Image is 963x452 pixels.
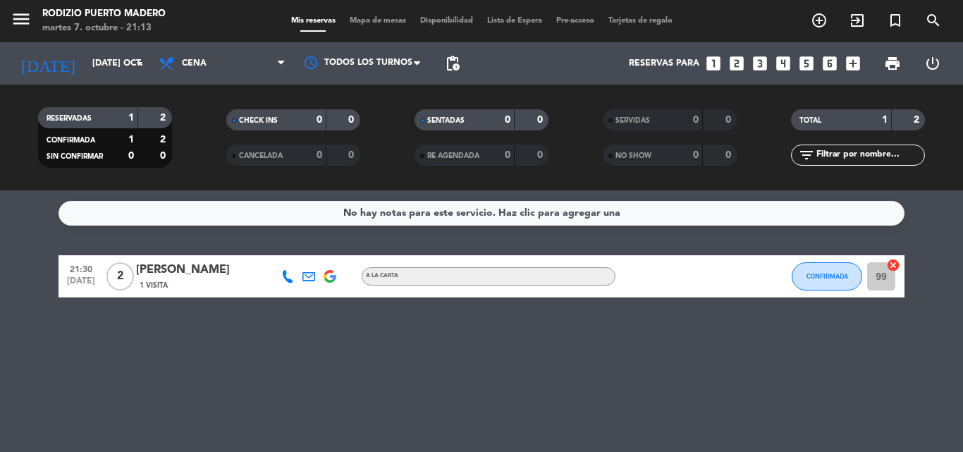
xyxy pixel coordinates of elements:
[284,17,343,25] span: Mis reservas
[47,153,103,160] span: SIN CONFIRMAR
[427,117,465,124] span: SENTADAS
[693,150,699,160] strong: 0
[924,55,941,72] i: power_settings_new
[239,117,278,124] span: CHECK INS
[884,55,901,72] span: print
[348,150,357,160] strong: 0
[798,147,815,164] i: filter_list
[704,54,723,73] i: looks_one
[601,17,680,25] span: Tarjetas de regalo
[317,115,322,125] strong: 0
[615,117,650,124] span: SERVIDAS
[629,59,699,68] span: Reservas para
[366,273,398,279] span: A LA CARTA
[821,54,839,73] i: looks_6
[797,54,816,73] i: looks_5
[725,150,734,160] strong: 0
[42,7,166,21] div: Rodizio Puerto Madero
[106,262,134,291] span: 2
[47,137,95,144] span: CONFIRMADA
[505,115,510,125] strong: 0
[239,152,283,159] span: CANCELADA
[806,272,848,280] span: CONFIRMADA
[317,150,322,160] strong: 0
[693,115,699,125] strong: 0
[811,12,828,29] i: add_circle_outline
[140,280,168,291] span: 1 Visita
[427,152,479,159] span: RE AGENDADA
[131,55,148,72] i: arrow_drop_down
[413,17,480,25] span: Disponibilidad
[444,55,461,72] span: pending_actions
[882,115,888,125] strong: 1
[537,150,546,160] strong: 0
[11,8,32,35] button: menu
[725,115,734,125] strong: 0
[324,270,336,283] img: google-logo.png
[886,258,900,272] i: cancel
[348,115,357,125] strong: 0
[136,261,256,279] div: [PERSON_NAME]
[11,8,32,30] i: menu
[480,17,549,25] span: Lista de Espera
[128,135,134,145] strong: 1
[47,115,92,122] span: RESERVADAS
[549,17,601,25] span: Pre-acceso
[160,113,168,123] strong: 2
[160,151,168,161] strong: 0
[343,17,413,25] span: Mapa de mesas
[774,54,792,73] i: looks_4
[844,54,862,73] i: add_box
[182,59,207,68] span: Cena
[925,12,942,29] i: search
[128,113,134,123] strong: 1
[912,42,952,85] div: LOG OUT
[914,115,922,125] strong: 2
[751,54,769,73] i: looks_3
[792,262,862,291] button: CONFIRMADA
[160,135,168,145] strong: 2
[128,151,134,161] strong: 0
[615,152,651,159] span: NO SHOW
[63,260,99,276] span: 21:30
[537,115,546,125] strong: 0
[849,12,866,29] i: exit_to_app
[505,150,510,160] strong: 0
[799,117,821,124] span: TOTAL
[887,12,904,29] i: turned_in_not
[63,276,99,293] span: [DATE]
[728,54,746,73] i: looks_two
[343,205,620,221] div: No hay notas para este servicio. Haz clic para agregar una
[11,48,85,79] i: [DATE]
[42,21,166,35] div: martes 7. octubre - 21:13
[815,147,924,163] input: Filtrar por nombre...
